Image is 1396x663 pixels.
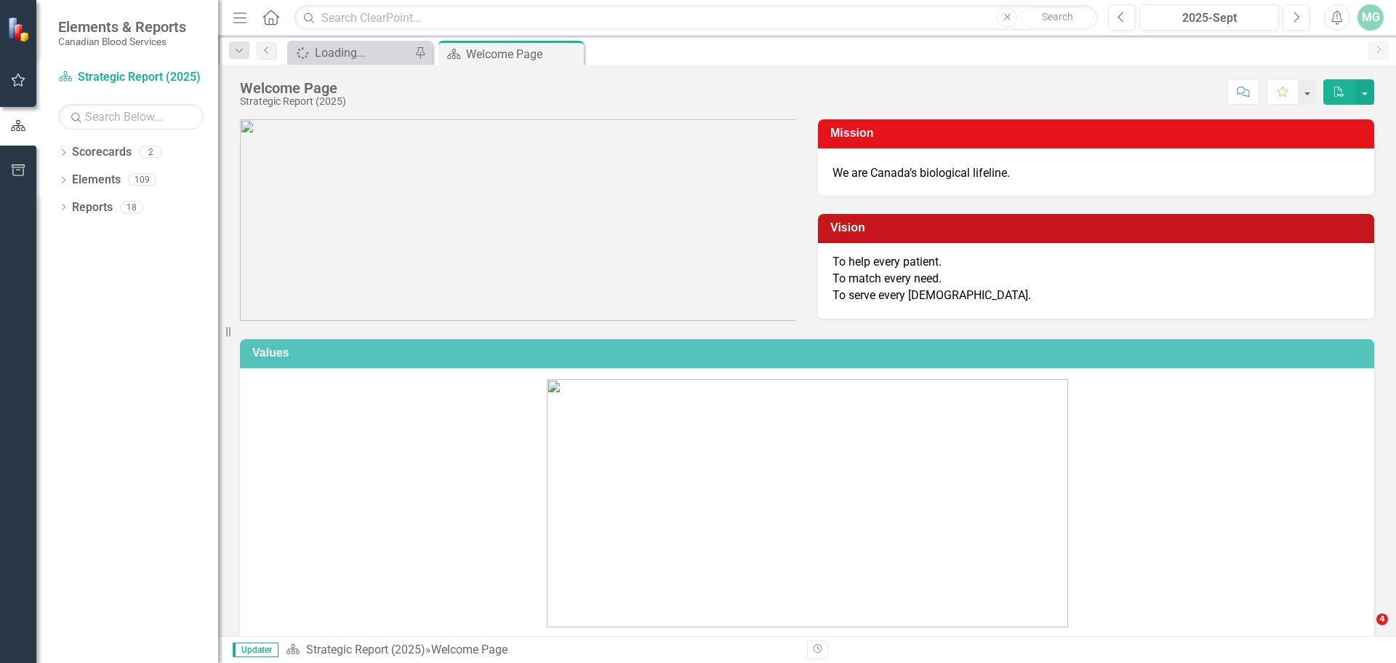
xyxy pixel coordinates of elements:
[240,119,796,321] img: CBS_logo_descriptions%20v2.png
[58,104,204,130] input: Search Below...
[72,172,121,188] a: Elements
[286,642,796,659] div: »
[1144,9,1274,27] div: 2025-Sept
[315,44,411,62] div: Loading...
[547,379,1068,627] img: CBS_values.png
[58,69,204,86] a: Strategic Report (2025)
[291,44,411,62] a: Loading...
[833,254,1360,304] p: To help every patient. To match every need. To serve every [DEMOGRAPHIC_DATA].
[139,146,162,159] div: 2
[233,643,278,657] span: Updater
[830,127,1367,140] h3: Mission
[1376,614,1388,625] span: 4
[1139,4,1279,31] button: 2025-Sept
[431,643,508,656] div: Welcome Page
[830,221,1367,234] h3: Vision
[58,36,186,47] small: Canadian Blood Services
[306,643,425,656] a: Strategic Report (2025)
[240,96,346,107] div: Strategic Report (2025)
[72,199,113,216] a: Reports
[833,166,1010,180] span: We are Canada’s biological lifeline.
[294,5,1097,31] input: Search ClearPoint...
[466,45,580,63] div: Welcome Page
[72,144,132,161] a: Scorecards
[120,201,143,213] div: 18
[128,174,156,186] div: 109
[1042,11,1073,23] span: Search
[1347,614,1381,648] iframe: Intercom live chat
[58,18,186,36] span: Elements & Reports
[7,17,33,42] img: ClearPoint Strategy
[240,80,346,96] div: Welcome Page
[1357,4,1384,31] button: MG
[1021,7,1094,28] button: Search
[252,346,1367,360] h3: Values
